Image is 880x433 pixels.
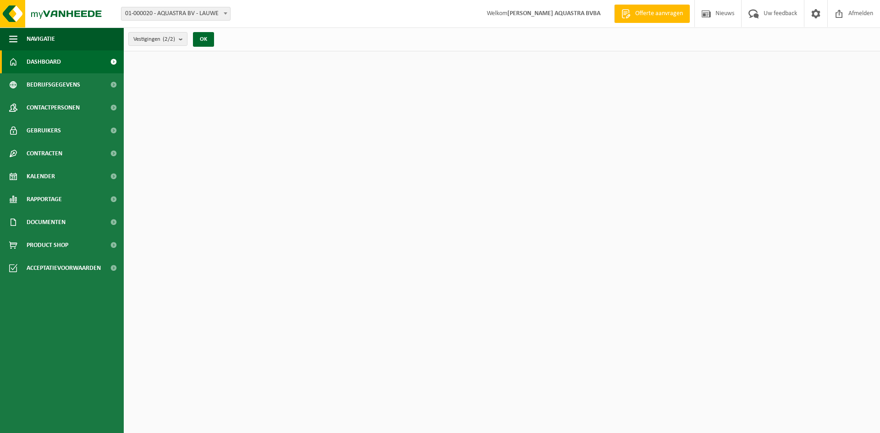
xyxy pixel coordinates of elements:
[27,234,68,257] span: Product Shop
[27,142,62,165] span: Contracten
[27,257,101,280] span: Acceptatievoorwaarden
[121,7,230,20] span: 01-000020 - AQUASTRA BV - LAUWE
[27,27,55,50] span: Navigatie
[633,9,685,18] span: Offerte aanvragen
[27,165,55,188] span: Kalender
[121,7,231,21] span: 01-000020 - AQUASTRA BV - LAUWE
[27,96,80,119] span: Contactpersonen
[193,32,214,47] button: OK
[163,36,175,42] count: (2/2)
[133,33,175,46] span: Vestigingen
[27,119,61,142] span: Gebruikers
[507,10,600,17] strong: [PERSON_NAME] AQUASTRA BVBA
[27,73,80,96] span: Bedrijfsgegevens
[27,50,61,73] span: Dashboard
[128,32,187,46] button: Vestigingen(2/2)
[27,211,66,234] span: Documenten
[614,5,690,23] a: Offerte aanvragen
[27,188,62,211] span: Rapportage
